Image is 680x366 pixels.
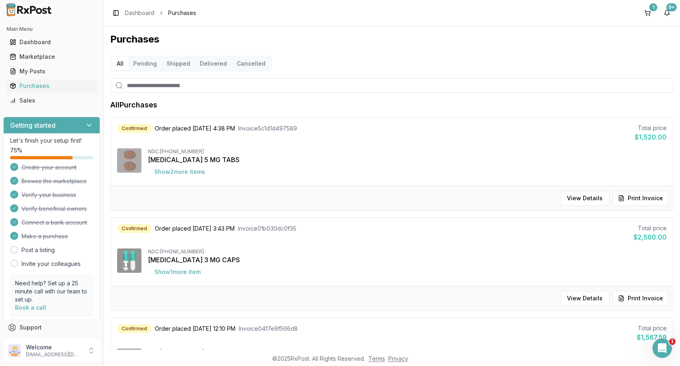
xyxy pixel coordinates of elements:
button: View Details [560,191,609,205]
a: My Posts [6,64,97,79]
button: View Details [560,291,609,306]
button: 9+ [661,6,674,19]
button: Show2more items [148,165,212,179]
a: Sales [6,93,97,108]
h1: Purchases [110,33,674,46]
h2: Main Menu [6,26,97,32]
span: Order placed [DATE] 3:43 PM [155,225,235,233]
a: Purchases [6,79,97,93]
div: $1,567.59 [637,332,667,342]
div: Sales [10,96,94,105]
h3: Getting started [10,120,56,130]
div: Confirmed [117,224,152,233]
p: Welcome [26,343,82,351]
button: Print Invoice [613,191,668,205]
span: Browse the marketplace [21,177,87,185]
h1: All Purchases [110,99,157,111]
span: Create your account [21,163,77,171]
div: $2,560.00 [633,232,667,242]
span: Make a purchase [21,232,68,240]
a: Terms [368,355,385,362]
span: 1 [669,338,676,345]
button: Show1more item [148,265,207,279]
div: $1,520.00 [635,132,667,142]
span: 75 % [10,146,22,154]
span: Invoice 01b030dc0f35 [238,225,296,233]
span: Verify beneficial owners [21,205,87,213]
p: Need help? Set up a 25 minute call with our team to set up. [15,279,88,304]
div: Total price [635,124,667,132]
button: Sales [3,94,100,107]
div: NDC: [PHONE_NUMBER] [148,248,667,255]
button: Print Invoice [613,291,668,306]
div: NDC: [PHONE_NUMBER] [148,148,667,155]
img: RxPost Logo [3,3,55,16]
a: Book a call [15,304,46,311]
button: Cancelled [232,57,270,70]
button: Pending [128,57,162,70]
span: Verify your business [21,191,76,199]
p: [EMAIL_ADDRESS][DOMAIN_NAME] [26,351,82,358]
span: Order placed [DATE] 12:10 PM [155,325,235,333]
button: My Posts [3,65,100,78]
button: Dashboard [3,36,100,49]
p: Let's finish your setup first! [10,137,93,145]
img: Vraylar 3 MG CAPS [117,248,141,273]
a: Marketplace [6,49,97,64]
div: Purchases [10,82,94,90]
button: Support [3,320,100,335]
span: Purchases [168,9,196,17]
span: Invoice 04f7e9f566d8 [239,325,298,333]
button: 1 [641,6,654,19]
div: Total price [633,224,667,232]
a: Dashboard [125,9,154,17]
div: Total price [637,324,667,332]
a: Privacy [388,355,408,362]
button: Shipped [162,57,195,70]
iframe: Intercom live chat [652,338,672,358]
div: NDC: [PHONE_NUMBER] [148,349,667,355]
div: 1 [649,3,657,11]
button: All [112,57,128,70]
span: Connect a bank account [21,218,87,227]
div: Confirmed [117,324,152,333]
span: Order placed [DATE] 4:38 PM [155,124,235,133]
div: Confirmed [117,124,152,133]
div: Dashboard [10,38,94,46]
a: Post a listing [21,246,55,254]
button: Delivered [195,57,232,70]
button: Purchases [3,79,100,92]
button: Marketplace [3,50,100,63]
button: Feedback [3,335,100,349]
div: [MEDICAL_DATA] 5 MG TABS [148,155,667,165]
div: 9+ [666,3,677,11]
div: My Posts [10,67,94,75]
nav: breadcrumb [125,9,196,17]
a: Dashboard [6,35,97,49]
img: Eliquis 5 MG TABS [117,148,141,173]
div: [MEDICAL_DATA] 3 MG CAPS [148,255,667,265]
img: User avatar [8,344,21,357]
div: Marketplace [10,53,94,61]
a: Invite your colleagues [21,260,81,268]
span: Invoice 5c1d1d497589 [238,124,297,133]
